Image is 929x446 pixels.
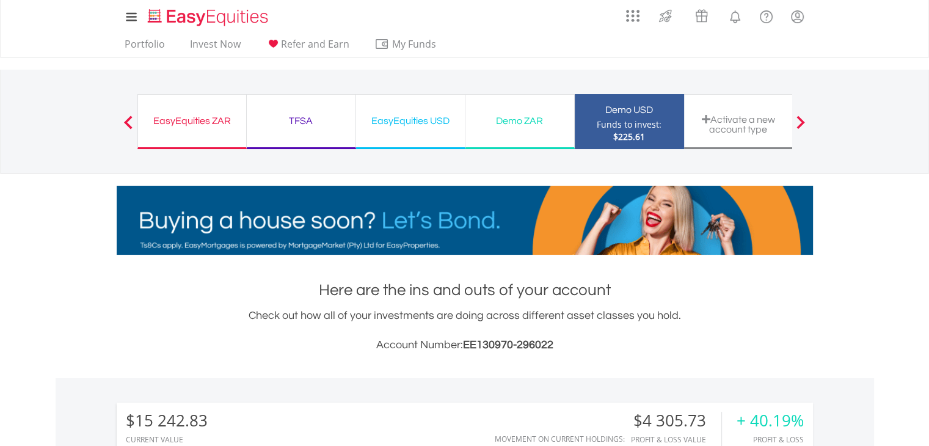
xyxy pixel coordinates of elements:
div: Check out how all of your investments are doing across different asset classes you hold. [117,307,813,354]
div: Profit & Loss [737,436,804,444]
div: Profit & Loss Value [631,436,721,444]
a: Invest Now [185,38,246,57]
div: Funds to invest: [597,119,661,131]
div: Demo ZAR [473,112,567,130]
div: CURRENT VALUE [126,436,208,444]
a: Vouchers [683,3,720,26]
div: + 40.19% [737,412,804,430]
h1: Here are the ins and outs of your account [117,279,813,301]
span: My Funds [374,36,454,52]
a: My Profile [782,3,813,30]
a: Refer and Earn [261,38,354,57]
a: AppsGrid [618,3,647,23]
span: $225.61 [613,131,645,142]
a: Notifications [720,3,751,27]
a: Home page [143,3,273,27]
a: FAQ's and Support [751,3,782,27]
div: EasyEquities ZAR [145,112,239,130]
span: Refer and Earn [281,37,349,51]
h3: Account Number: [117,337,813,354]
div: EasyEquities USD [363,112,457,130]
img: thrive-v2.svg [655,6,676,26]
div: Activate a new account type [691,114,785,134]
div: Demo USD [582,101,677,119]
div: $4 305.73 [631,412,721,430]
img: vouchers-v2.svg [691,6,712,26]
img: EasyEquities_Logo.png [145,7,273,27]
span: EE130970-296022 [463,339,553,351]
div: Movement on Current Holdings: [495,435,625,443]
div: TFSA [254,112,348,130]
a: Portfolio [120,38,170,57]
img: grid-menu-icon.svg [626,9,639,23]
img: EasyMortage Promotion Banner [117,186,813,255]
div: $15 242.83 [126,412,208,430]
